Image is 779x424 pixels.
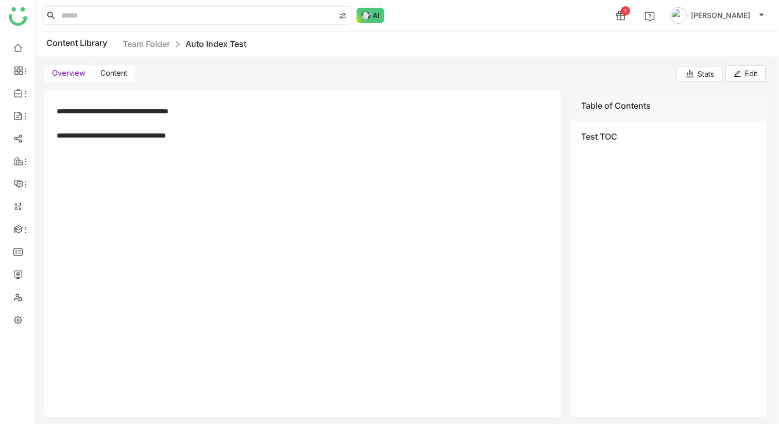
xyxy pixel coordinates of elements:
span: [PERSON_NAME] [691,10,750,21]
button: Edit [725,65,766,82]
img: ask-buddy-normal.svg [357,8,384,23]
img: stats.svg [685,69,695,79]
div: Table of Contents [571,90,767,121]
img: search-type.svg [338,12,347,20]
div: Content Library [46,38,246,50]
span: Edit [745,68,757,79]
div: Stats [685,69,714,79]
img: avatar [670,7,687,24]
img: help.svg [645,11,655,22]
a: Team Folder [123,39,170,49]
div: Test TOC [581,131,756,142]
span: Overview [52,69,85,77]
span: Content [100,69,127,77]
button: [PERSON_NAME] [668,7,767,24]
a: Auto Index Test [185,39,246,49]
div: 1 [621,6,630,15]
img: logo [9,7,27,26]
